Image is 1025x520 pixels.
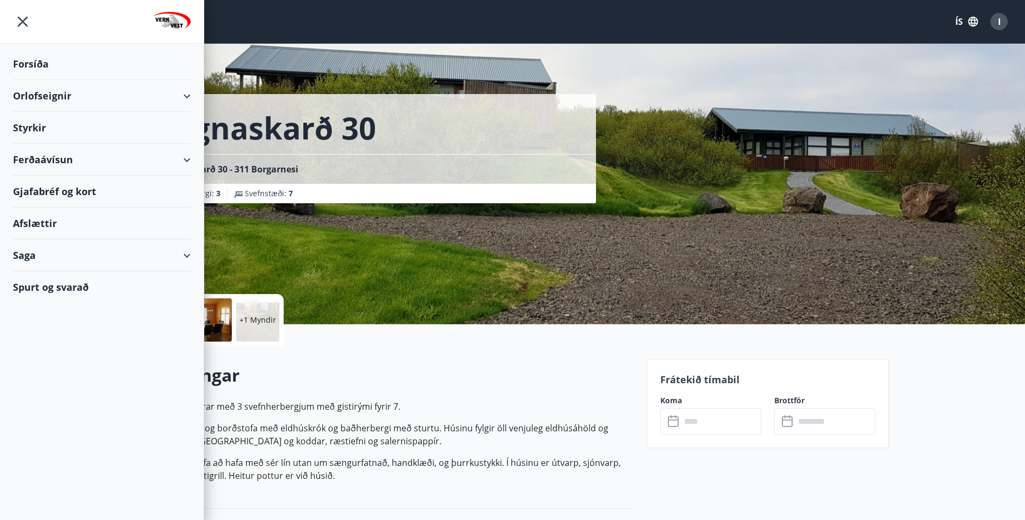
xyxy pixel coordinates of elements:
label: Koma [660,395,761,406]
span: 3 [216,188,220,198]
button: menu [13,12,32,31]
span: 7 [289,188,293,198]
div: Afslættir [13,208,191,239]
div: Spurt og svarað [13,271,191,303]
div: Orlofseignir [13,80,191,112]
p: +1 Myndir [239,315,276,325]
div: Forsíða [13,48,191,80]
span: Svignaskarð 30 - 311 Borgarnesi [163,163,298,175]
span: Svefnstæði : [245,188,293,199]
h1: Svignaskarð 30 [150,107,376,148]
h2: Upplýsingar [137,363,634,387]
label: Brottför [774,395,875,406]
img: union_logo [153,12,191,34]
div: Ferðaávísun [13,144,191,176]
p: Frátekið tímabil [660,372,875,386]
span: I [998,16,1001,28]
div: Saga [13,239,191,271]
p: Húsið 72 fermetrar með 3 svefnherbergjum með gistirými fyrir 7. [137,400,634,413]
p: Dvalargestir þurfa að hafa með sér lín utan um sængurfatnað, handklæði, og þurrkustykki. Í húsinu... [137,456,634,482]
div: Styrkir [13,112,191,144]
p: Í húsinu er setu- og borðstofa með eldhúskrók og baðherbergi með sturtu. Húsinu fylgir öll venjul... [137,422,634,448]
button: I [986,9,1012,35]
div: Gjafabréf og kort [13,176,191,208]
button: ÍS [949,12,984,31]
